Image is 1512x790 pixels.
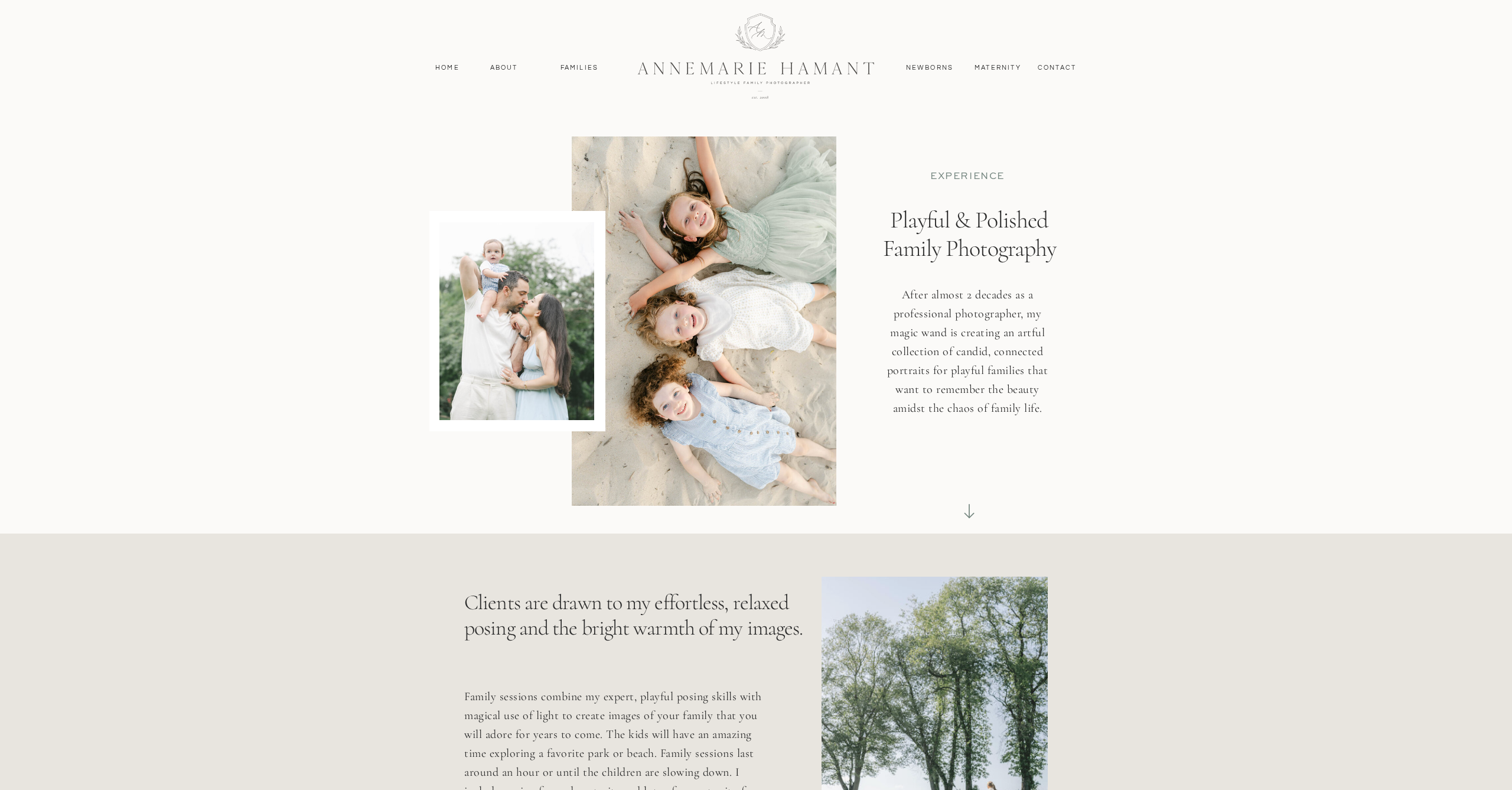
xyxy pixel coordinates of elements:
[487,63,521,73] a: About
[464,590,807,673] p: Clients are drawn to my effortless, relaxed posing and the bright warmth of my images.
[975,63,1020,73] a: MAternity
[553,63,606,73] a: Families
[873,206,1065,313] h1: Playful & Polished Family Photography
[430,63,465,73] a: Home
[901,63,958,73] a: Newborns
[1031,63,1083,73] a: contact
[881,285,1054,437] h3: After almost 2 decades as a professional photographer, my magic wand is creating an artful collec...
[895,170,1040,183] p: EXPERIENCE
